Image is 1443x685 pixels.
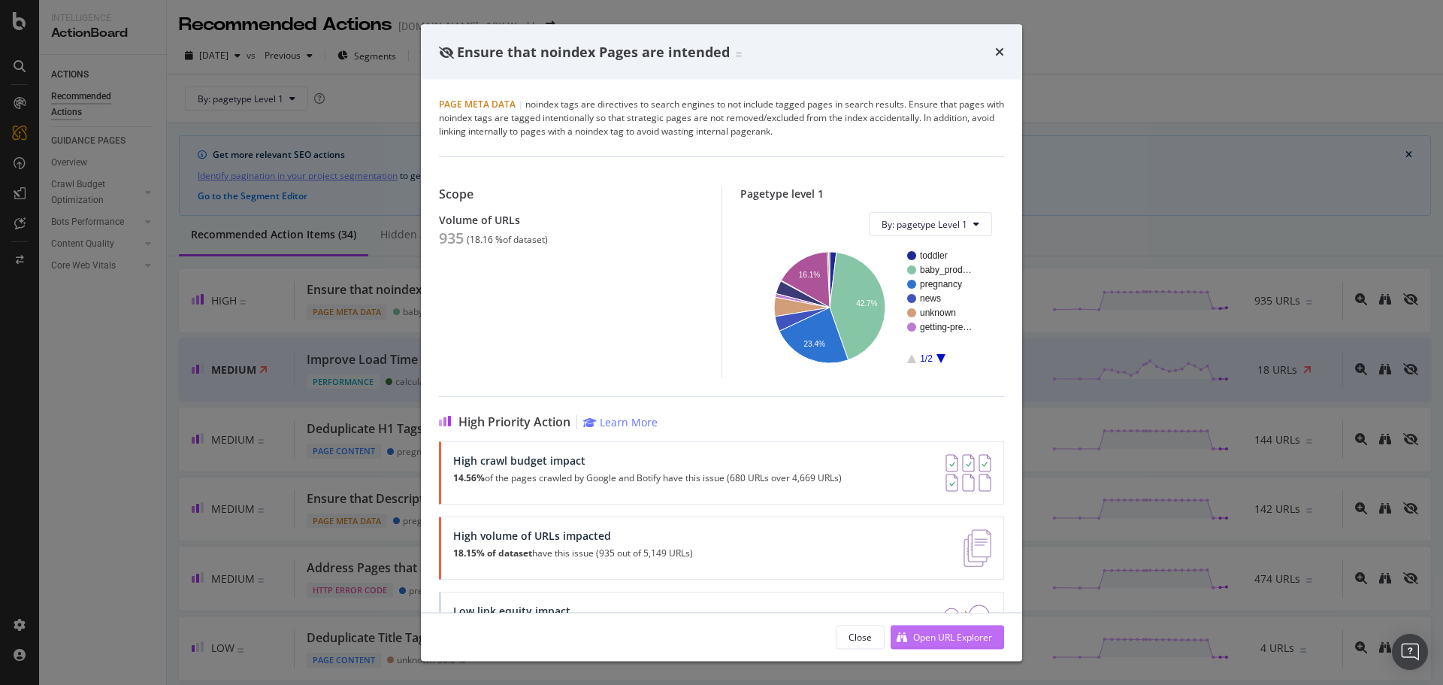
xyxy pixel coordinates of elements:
[920,308,956,318] text: unknown
[849,630,872,643] div: Close
[920,322,972,332] text: getting-pre…
[453,471,485,484] strong: 14.56%
[453,454,842,467] div: High crawl budget impact
[453,547,532,559] strong: 18.15% of dataset
[836,625,885,649] button: Close
[856,299,877,308] text: 42.7%
[995,42,1004,62] div: times
[439,46,454,58] div: eye-slash
[869,212,992,236] button: By: pagetype Level 1
[798,270,819,278] text: 16.1%
[439,98,1004,138] div: noindex tags are directives to search engines to not include tagged pages in search results. Ensu...
[583,415,658,429] a: Learn More
[945,454,991,492] img: AY0oso9MOvYAAAAASUVORK5CYII=
[421,24,1022,661] div: modal
[752,248,987,366] svg: A chart.
[439,229,464,247] div: 935
[740,187,1005,200] div: Pagetype level 1
[920,279,962,289] text: pregnancy
[944,605,991,642] img: DDxVyA23.png
[920,250,948,261] text: toddler
[453,548,693,559] p: have this issue (935 out of 5,149 URLs)
[453,605,708,617] div: Low link equity impact
[439,98,516,111] span: Page Meta Data
[964,529,991,567] img: e5DMFwAAAABJRU5ErkJggg==
[920,265,972,275] text: baby_prod…
[457,42,730,60] span: Ensure that noindex Pages are intended
[439,214,703,226] div: Volume of URLs
[913,630,992,643] div: Open URL Explorer
[439,187,703,202] div: Scope
[882,217,967,230] span: By: pagetype Level 1
[467,235,548,245] div: ( 18.16 % of dataset )
[891,625,1004,649] button: Open URL Explorer
[453,529,693,542] div: High volume of URLs impacted
[803,340,824,348] text: 23.4%
[920,353,933,364] text: 1/2
[453,473,842,483] p: of the pages crawled by Google and Botify have this issue (680 URLs over 4,669 URLs)
[458,415,570,429] span: High Priority Action
[600,415,658,429] div: Learn More
[736,52,742,56] img: Equal
[920,293,941,304] text: news
[1392,634,1428,670] div: Open Intercom Messenger
[518,98,523,111] span: |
